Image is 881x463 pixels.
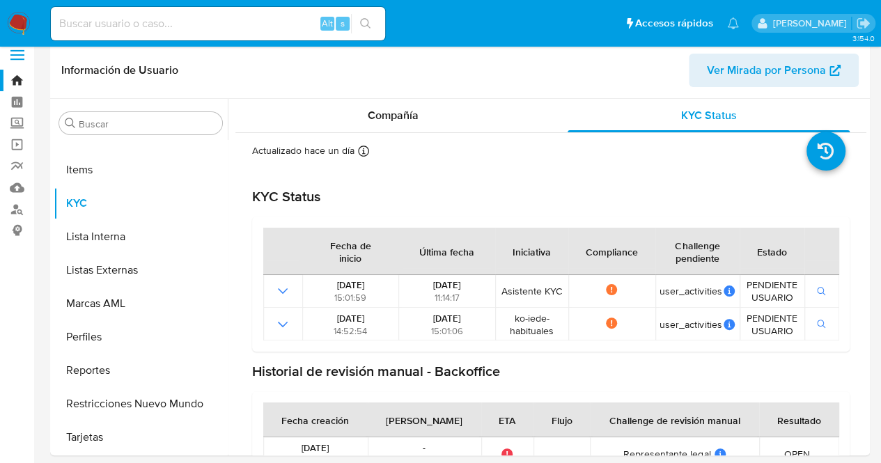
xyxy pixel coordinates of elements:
[54,421,228,454] button: Tarjetas
[54,187,228,220] button: KYC
[54,387,228,421] button: Restricciones Nuevo Mundo
[772,17,851,30] p: agostina.bazzano@mercadolibre.com
[54,287,228,320] button: Marcas AML
[65,118,76,129] button: Buscar
[351,14,380,33] button: search-icon
[54,320,228,354] button: Perfiles
[51,15,385,33] input: Buscar usuario o caso...
[61,63,178,77] h1: Información de Usuario
[54,153,228,187] button: Items
[681,107,737,123] span: KYC Status
[368,107,419,123] span: Compañía
[54,220,228,253] button: Lista Interna
[689,54,859,87] button: Ver Mirada por Persona
[341,17,345,30] span: s
[54,354,228,387] button: Reportes
[852,33,874,44] span: 3.154.0
[79,118,217,130] input: Buscar
[707,54,826,87] span: Ver Mirada por Persona
[54,253,228,287] button: Listas Externas
[635,16,713,31] span: Accesos rápidos
[252,144,354,157] p: Actualizado hace un día
[856,16,871,31] a: Salir
[727,17,739,29] a: Notificaciones
[322,17,333,30] span: Alt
